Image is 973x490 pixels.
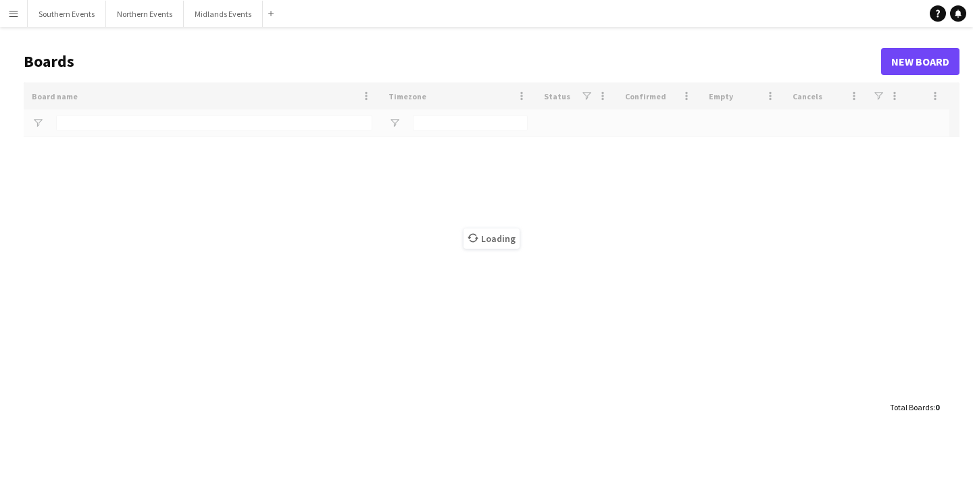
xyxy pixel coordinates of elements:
[935,402,939,412] span: 0
[24,51,881,72] h1: Boards
[464,228,520,249] span: Loading
[890,402,933,412] span: Total Boards
[106,1,184,27] button: Northern Events
[881,48,959,75] a: New Board
[28,1,106,27] button: Southern Events
[184,1,263,27] button: Midlands Events
[890,394,939,420] div: :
